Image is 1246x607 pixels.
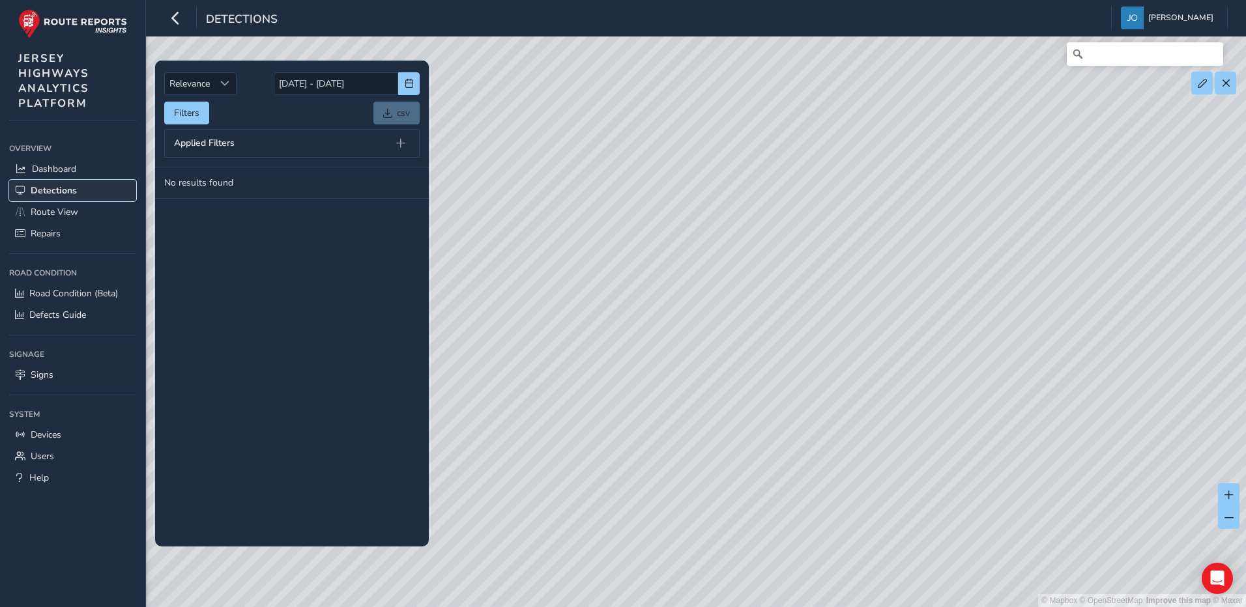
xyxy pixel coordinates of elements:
span: Relevance [165,73,214,94]
div: Road Condition [9,263,136,283]
a: Road Condition (Beta) [9,283,136,304]
span: Detections [206,11,278,29]
img: rr logo [18,9,127,38]
div: Sort by Date [214,73,236,94]
span: Defects Guide [29,309,86,321]
a: Help [9,467,136,488]
div: Overview [9,139,136,158]
span: Devices [31,429,61,441]
div: System [9,404,136,424]
a: Dashboard [9,158,136,180]
span: Help [29,472,49,484]
div: Open Intercom Messenger [1202,563,1233,594]
span: Route View [31,206,78,218]
button: [PERSON_NAME] [1121,7,1218,29]
td: No results found [155,167,429,199]
a: Users [9,445,136,467]
a: Route View [9,201,136,223]
input: Search [1067,42,1223,66]
span: Signs [31,369,53,381]
a: Signs [9,364,136,386]
span: Users [31,450,54,462]
img: diamond-layout [1121,7,1144,29]
a: Repairs [9,223,136,244]
a: Detections [9,180,136,201]
a: Devices [9,424,136,445]
span: Applied Filters [174,139,235,148]
span: Detections [31,184,77,197]
button: Filters [164,102,209,124]
span: JERSEY HIGHWAYS ANALYTICS PLATFORM [18,51,89,111]
span: Dashboard [32,163,76,175]
span: Road Condition (Beta) [29,287,118,300]
a: Defects Guide [9,304,136,326]
span: [PERSON_NAME] [1148,7,1213,29]
span: Repairs [31,227,61,240]
div: Signage [9,345,136,364]
a: csv [373,102,420,124]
